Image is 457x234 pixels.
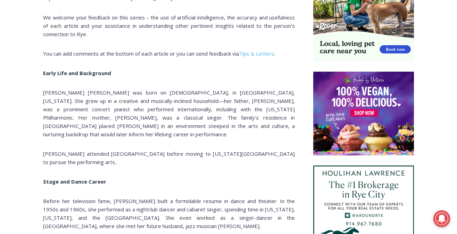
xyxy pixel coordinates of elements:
p: [PERSON_NAME] attended [GEOGRAPHIC_DATA] before moving to [US_STATE][GEOGRAPHIC_DATA] to pursue t... [43,150,295,166]
p: We welcome your feedback on this series – the use of artificial intelligence, the accuracy and us... [43,13,295,38]
p: Before her television fame, [PERSON_NAME] built a formidable resume in dance and theater. In the ... [43,197,295,230]
span: Open Tues. - Sun. [PHONE_NUMBER] [2,72,68,98]
span: Intern @ [DOMAIN_NAME] [182,69,322,85]
img: Baked by Melissa [313,72,414,156]
a: Tips & Letters [239,50,274,57]
p: [PERSON_NAME] [PERSON_NAME] was born on [DEMOGRAPHIC_DATA], in [GEOGRAPHIC_DATA], [US_STATE]. She... [43,88,295,138]
div: "[PERSON_NAME] and I covered the [DATE] Parade, which was a really eye opening experience as I ha... [175,0,328,67]
a: Open Tues. - Sun. [PHONE_NUMBER] [0,70,70,87]
a: Intern @ [DOMAIN_NAME] [167,67,336,87]
strong: Early Life and Background [43,70,111,76]
strong: Stage and Dance Career [43,178,106,185]
div: "the precise, almost orchestrated movements of cutting and assembling sushi and [PERSON_NAME] mak... [71,43,99,83]
p: You can add comments at the bottom of each article or you can send feedback via . [43,49,295,58]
